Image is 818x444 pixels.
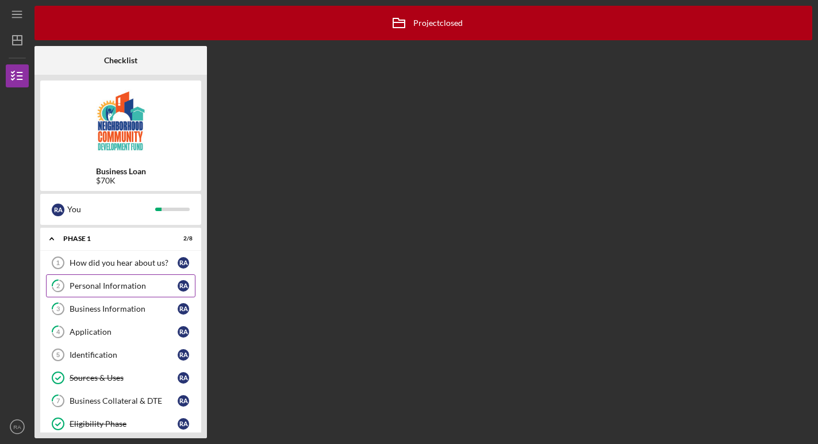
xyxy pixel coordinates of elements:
[70,350,178,359] div: Identification
[70,373,178,382] div: Sources & Uses
[178,418,189,430] div: R A
[67,200,155,219] div: You
[96,176,146,185] div: $70K
[46,297,195,320] a: 3Business InformationRA
[172,235,193,242] div: 2 / 8
[46,412,195,435] a: Eligibility PhaseRA
[70,281,178,290] div: Personal Information
[46,366,195,389] a: Sources & UsesRA
[70,304,178,313] div: Business Information
[178,326,189,338] div: R A
[46,320,195,343] a: 4ApplicationRA
[96,167,146,176] b: Business Loan
[46,274,195,297] a: 2Personal InformationRA
[178,257,189,269] div: R A
[56,351,60,358] tspan: 5
[70,327,178,336] div: Application
[52,204,64,216] div: R A
[46,343,195,366] a: 5IdentificationRA
[178,303,189,315] div: R A
[385,9,463,37] div: Project closed
[46,389,195,412] a: 7Business Collateral & DTERA
[46,251,195,274] a: 1How did you hear about us?RA
[178,372,189,384] div: R A
[40,86,201,155] img: Product logo
[178,395,189,407] div: R A
[56,305,60,313] tspan: 3
[13,424,21,430] text: RA
[56,282,60,290] tspan: 2
[56,328,60,336] tspan: 4
[178,349,189,361] div: R A
[70,258,178,267] div: How did you hear about us?
[104,56,137,65] b: Checklist
[63,235,164,242] div: Phase 1
[56,397,60,405] tspan: 7
[56,259,60,266] tspan: 1
[70,396,178,405] div: Business Collateral & DTE
[70,419,178,428] div: Eligibility Phase
[6,415,29,438] button: RA
[178,280,189,292] div: R A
